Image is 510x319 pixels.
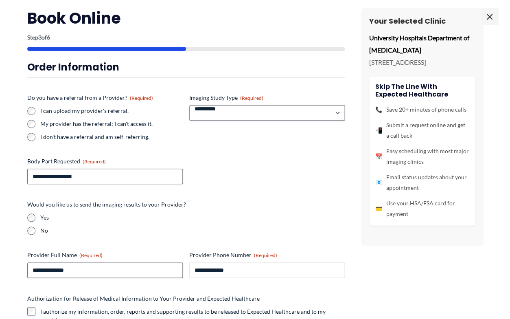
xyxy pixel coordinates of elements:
[189,94,345,102] label: Imaging Study Type
[40,120,183,128] label: My provider has the referral; I can't access it.
[27,157,183,165] label: Body Part Requested
[240,95,263,101] span: (Required)
[375,146,469,167] li: Easy scheduling with most major imaging clinics
[40,133,183,141] label: I don't have a referral and am self-referring.
[375,120,469,141] li: Submit a request online and get a call back
[40,213,345,222] label: Yes
[375,83,469,98] h4: Skip the line with Expected Healthcare
[482,8,498,24] span: ×
[47,34,50,41] span: 6
[27,251,183,259] label: Provider Full Name
[40,227,345,235] label: No
[79,252,103,258] span: (Required)
[375,172,469,193] li: Email status updates about your appointment
[27,200,186,209] legend: Would you like us to send the imaging results to your Provider?
[254,252,277,258] span: (Required)
[27,294,260,302] legend: Authorization for Release of Medical Information to Your Provider and Expected Healthcare
[375,151,382,162] span: 📅
[27,94,153,102] legend: Do you have a referral from a Provider?
[369,32,475,56] p: University Hospitals Department of [MEDICAL_DATA]
[38,34,42,41] span: 3
[375,125,382,136] span: 📲
[189,251,345,259] label: Provider Phone Number
[130,95,153,101] span: (Required)
[369,16,475,26] h3: Your Selected Clinic
[40,107,183,115] label: I can upload my provider's referral.
[375,198,469,219] li: Use your HSA/FSA card for payment
[83,158,106,165] span: (Required)
[27,8,345,28] h2: Book Online
[27,35,345,40] p: Step of
[375,177,382,188] span: 📧
[375,104,382,115] span: 📞
[375,104,469,115] li: Save 20+ minutes of phone calls
[375,203,382,214] span: 💳
[27,61,345,73] h3: Order Information
[369,56,475,68] p: [STREET_ADDRESS]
